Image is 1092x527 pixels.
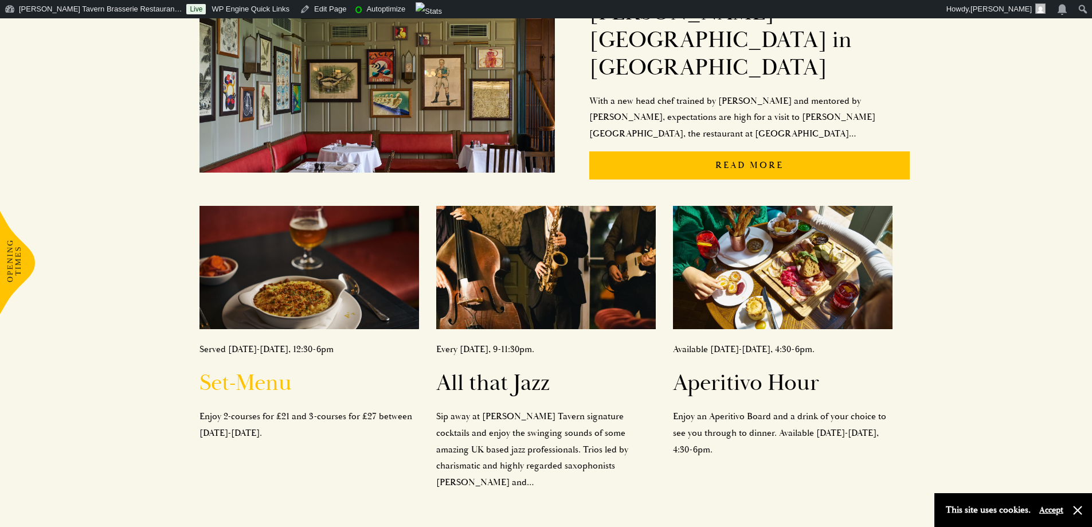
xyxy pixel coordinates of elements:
button: Accept [1039,505,1063,516]
p: Enjoy 2-courses for £21 and 3-courses for £27 between [DATE]-[DATE]. [199,408,419,442]
p: This site uses cookies. [946,502,1031,518]
span: [PERSON_NAME] [970,5,1032,13]
a: Every [DATE], 9-11:30pm.All that JazzSip away at [PERSON_NAME] Tavern signature cocktails and enj... [436,206,656,491]
a: Live [186,4,206,14]
p: Read More [589,151,910,179]
h2: Set-Menu [199,369,419,397]
p: Enjoy an Aperitivo Board and a drink of your choice to see you through to dinner. Available [DATE... [673,408,893,458]
p: Sip away at [PERSON_NAME] Tavern signature cocktails and enjoy the swinging sounds of some amazin... [436,408,656,491]
h2: All that Jazz [436,369,656,397]
p: Available [DATE]-[DATE], 4:30-6pm. [673,341,893,358]
a: Served [DATE]-[DATE], 12:30-6pmSet-MenuEnjoy 2-courses for £21 and 3-courses for £27 between [DAT... [199,206,419,442]
p: Every [DATE], 9-11:30pm. [436,341,656,358]
button: Close and accept [1072,505,1083,516]
h2: Aperitivo Hour [673,369,893,397]
p: With a new head chef trained by [PERSON_NAME] and mentored by [PERSON_NAME], expectations are hig... [589,93,910,142]
p: Served [DATE]-[DATE], 12:30-6pm [199,341,419,358]
a: Available [DATE]-[DATE], 4:30-6pm.Aperitivo HourEnjoy an Aperitivo Board and a drink of your choi... [673,206,893,458]
img: Views over 48 hours. Click for more Jetpack Stats. [416,2,442,21]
